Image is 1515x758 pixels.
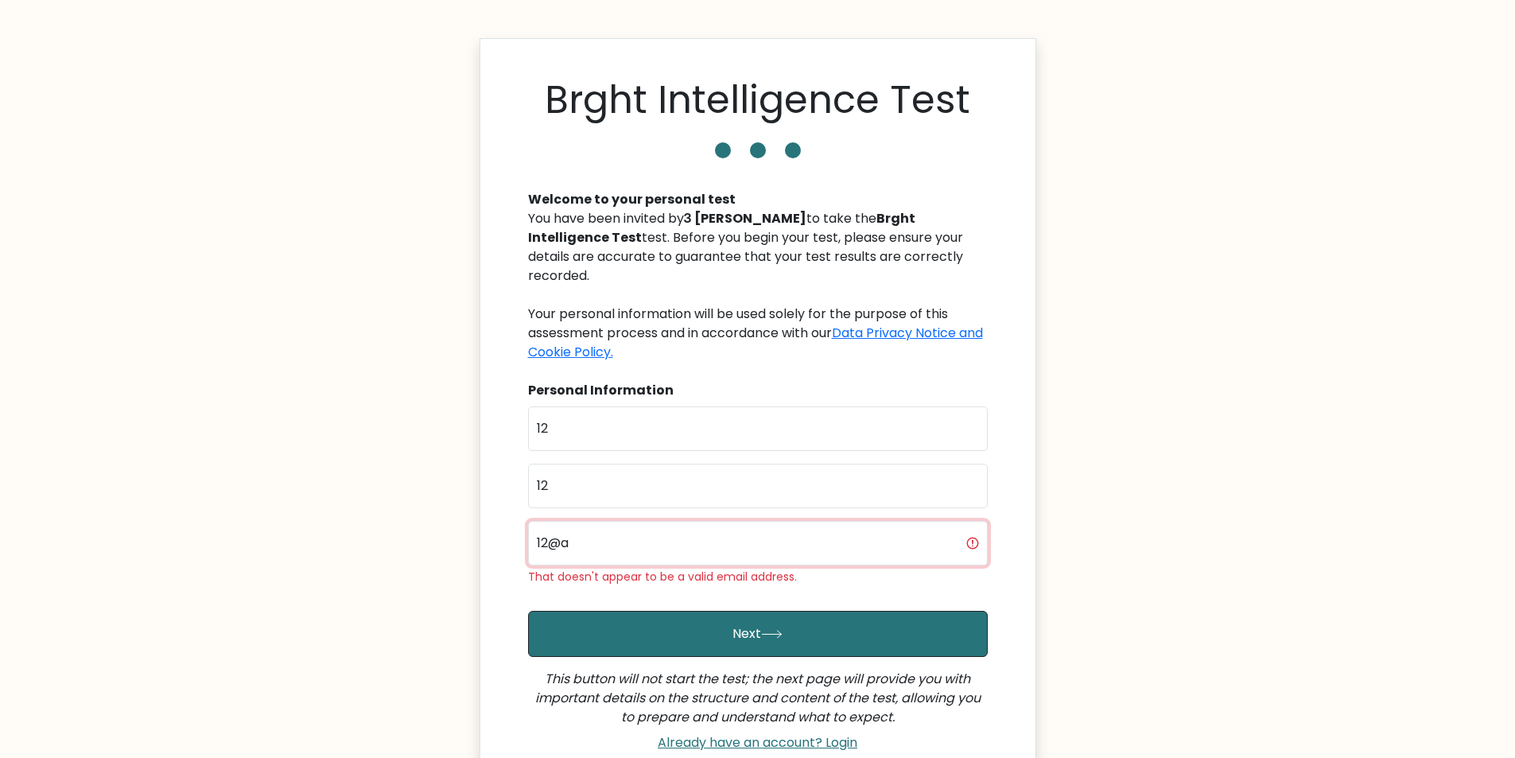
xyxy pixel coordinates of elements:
b: З [PERSON_NAME] [684,209,806,227]
h1: Brght Intelligence Test [545,77,970,123]
button: Next [528,611,988,657]
div: Welcome to your personal test [528,190,988,209]
input: Email [528,521,988,566]
a: Data Privacy Notice and Cookie Policy. [528,324,983,361]
a: Already have an account? Login [651,733,864,752]
div: Personal Information [528,381,988,400]
input: First name [528,406,988,451]
div: That doesn't appear to be a valid email address. [528,569,988,585]
input: Last name [528,464,988,508]
div: You have been invited by to take the test. Before you begin your test, please ensure your details... [528,209,988,362]
b: Brght Intelligence Test [528,209,915,247]
i: This button will not start the test; the next page will provide you with important details on the... [535,670,981,726]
